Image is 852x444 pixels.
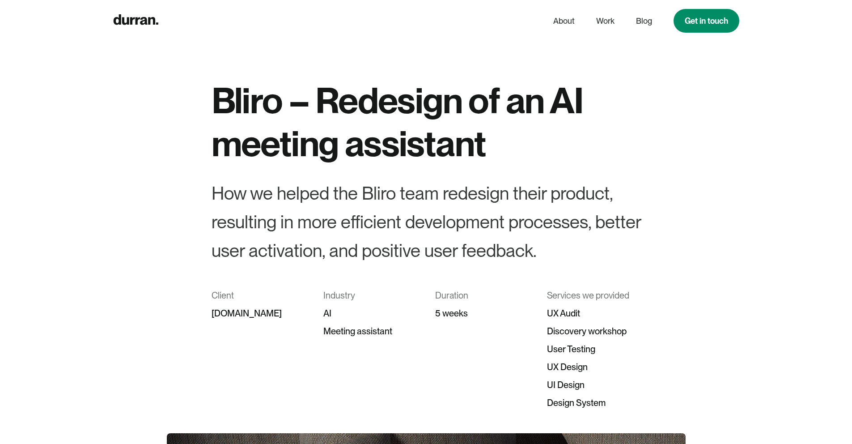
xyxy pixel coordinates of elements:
a: About [553,13,575,30]
div: AI [323,304,417,322]
div: 5 weeks [435,304,529,322]
div: Industry [323,286,417,304]
div: User Testing [547,340,641,358]
div: UI Design [547,376,641,394]
div: Services we provided [547,286,641,304]
div: Design System [547,394,641,412]
div: Meeting assistant [323,322,417,340]
a: Blog [636,13,652,30]
div: How we helped the Bliro team redesign their product, resulting in more efficient development proc... [212,179,641,265]
a: Work [596,13,615,30]
div: UX Audit [547,304,641,322]
div: Discovery workshop [547,322,641,340]
div: Client [212,286,305,304]
div: Duration [435,286,529,304]
a: home [113,12,158,30]
h1: Bliro – Redesign of an AI meeting assistant [212,79,641,165]
div: [DOMAIN_NAME] [212,304,305,322]
a: Get in touch [674,9,739,33]
div: UX Design [547,358,641,376]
